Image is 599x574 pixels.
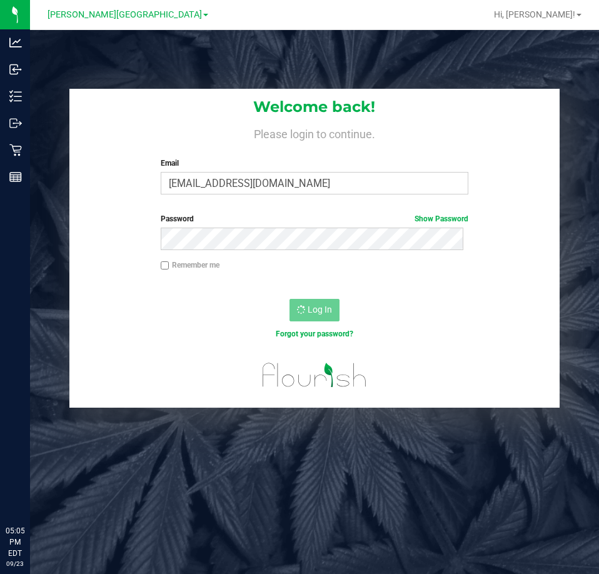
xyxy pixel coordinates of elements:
a: Forgot your password? [276,330,353,338]
inline-svg: Inventory [9,90,22,103]
span: Hi, [PERSON_NAME]! [494,9,575,19]
label: Remember me [161,259,219,271]
span: Password [161,214,194,223]
inline-svg: Outbound [9,117,22,129]
inline-svg: Reports [9,171,22,183]
p: 05:05 PM EDT [6,525,24,559]
img: flourish_logo.svg [253,353,376,398]
h4: Please login to continue. [69,125,559,140]
inline-svg: Inbound [9,63,22,76]
input: Remember me [161,261,169,270]
inline-svg: Analytics [9,36,22,49]
span: [PERSON_NAME][GEOGRAPHIC_DATA] [48,9,202,20]
inline-svg: Retail [9,144,22,156]
label: Email [161,158,468,169]
a: Show Password [415,214,468,223]
button: Log In [289,299,340,321]
p: 09/23 [6,559,24,568]
span: Log In [308,305,332,315]
h1: Welcome back! [69,99,559,115]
